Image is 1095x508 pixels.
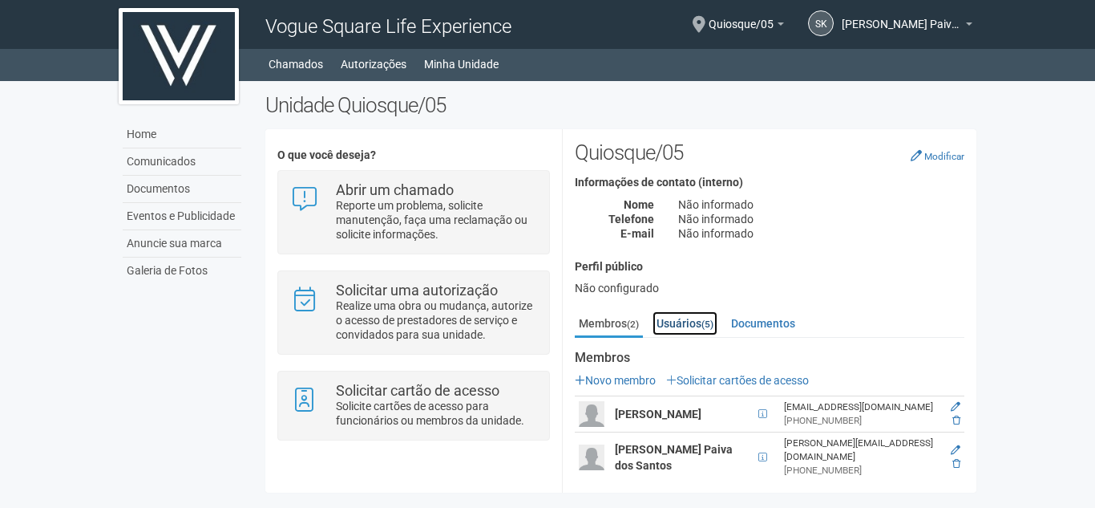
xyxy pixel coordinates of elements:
div: [EMAIL_ADDRESS][DOMAIN_NAME] [784,400,937,414]
a: Comunicados [123,148,241,176]
p: Solicite cartões de acesso para funcionários ou membros da unidade. [336,399,537,428]
div: [PHONE_NUMBER] [784,414,937,428]
strong: Solicitar cartão de acesso [336,382,499,399]
a: Novo membro [575,374,656,387]
a: Abrir um chamado Reporte um problema, solicite manutenção, faça uma reclamação ou solicite inform... [290,183,536,242]
p: Realize uma obra ou mudança, autorize o acesso de prestadores de serviço e convidados para sua un... [336,299,537,342]
a: Galeria de Fotos [123,258,241,284]
a: Solicitar uma autorização Realize uma obra ou mudança, autorize o acesso de prestadores de serviç... [290,283,536,342]
a: Excluir membro [952,415,960,426]
a: Chamados [269,53,323,75]
strong: [PERSON_NAME] [615,408,701,421]
div: Não informado [666,197,976,212]
a: Excluir membro [952,458,960,469]
a: Home [123,121,241,148]
a: Editar membro [951,401,960,412]
a: SK [808,10,834,36]
small: (5) [701,319,713,330]
a: Membros(2) [575,311,643,338]
small: Modificar [924,151,964,162]
strong: Abrir um chamado [336,181,454,198]
a: Quiosque/05 [709,20,784,33]
div: Não informado [666,226,976,241]
h4: Informações de contato (interno) [575,177,964,189]
strong: E-mail [620,227,654,240]
p: Reporte um problema, solicite manutenção, faça uma reclamação ou solicite informações. [336,198,537,242]
h2: Quiosque/05 [575,140,964,165]
strong: Telefone [608,213,654,226]
img: logo.jpg [119,8,239,104]
a: Documentos [727,311,799,335]
h2: Unidade Quiosque/05 [265,93,976,117]
span: Quiosque/05 [709,2,774,30]
a: Solicitar cartões de acesso [666,374,809,387]
h4: Perfil público [575,261,964,273]
a: Solicitar cartão de acesso Solicite cartões de acesso para funcionários ou membros da unidade. [290,384,536,428]
a: Eventos e Publicidade [123,203,241,230]
a: [PERSON_NAME] Paiva dos Santos [842,20,972,33]
a: Documentos [123,176,241,203]
strong: Nome [624,198,654,211]
a: Editar membro [951,445,960,456]
h4: O que você deseja? [277,149,549,161]
strong: Membros [575,351,964,365]
div: Não configurado [575,281,964,295]
img: user.png [579,445,604,470]
div: [PHONE_NUMBER] [784,464,937,478]
a: Usuários(5) [653,311,717,335]
div: [PERSON_NAME][EMAIL_ADDRESS][DOMAIN_NAME] [784,437,937,464]
small: (2) [627,319,639,330]
img: user.png [579,401,604,427]
span: Sabrina Kelly Paiva dos Santos [842,2,962,30]
div: Não informado [666,212,976,226]
span: Vogue Square Life Experience [265,15,511,38]
a: Anuncie sua marca [123,230,241,258]
strong: Solicitar uma autorização [336,282,498,299]
a: Modificar [911,149,964,162]
strong: [PERSON_NAME] Paiva dos Santos [615,443,733,472]
a: Minha Unidade [424,53,499,75]
a: Autorizações [341,53,406,75]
